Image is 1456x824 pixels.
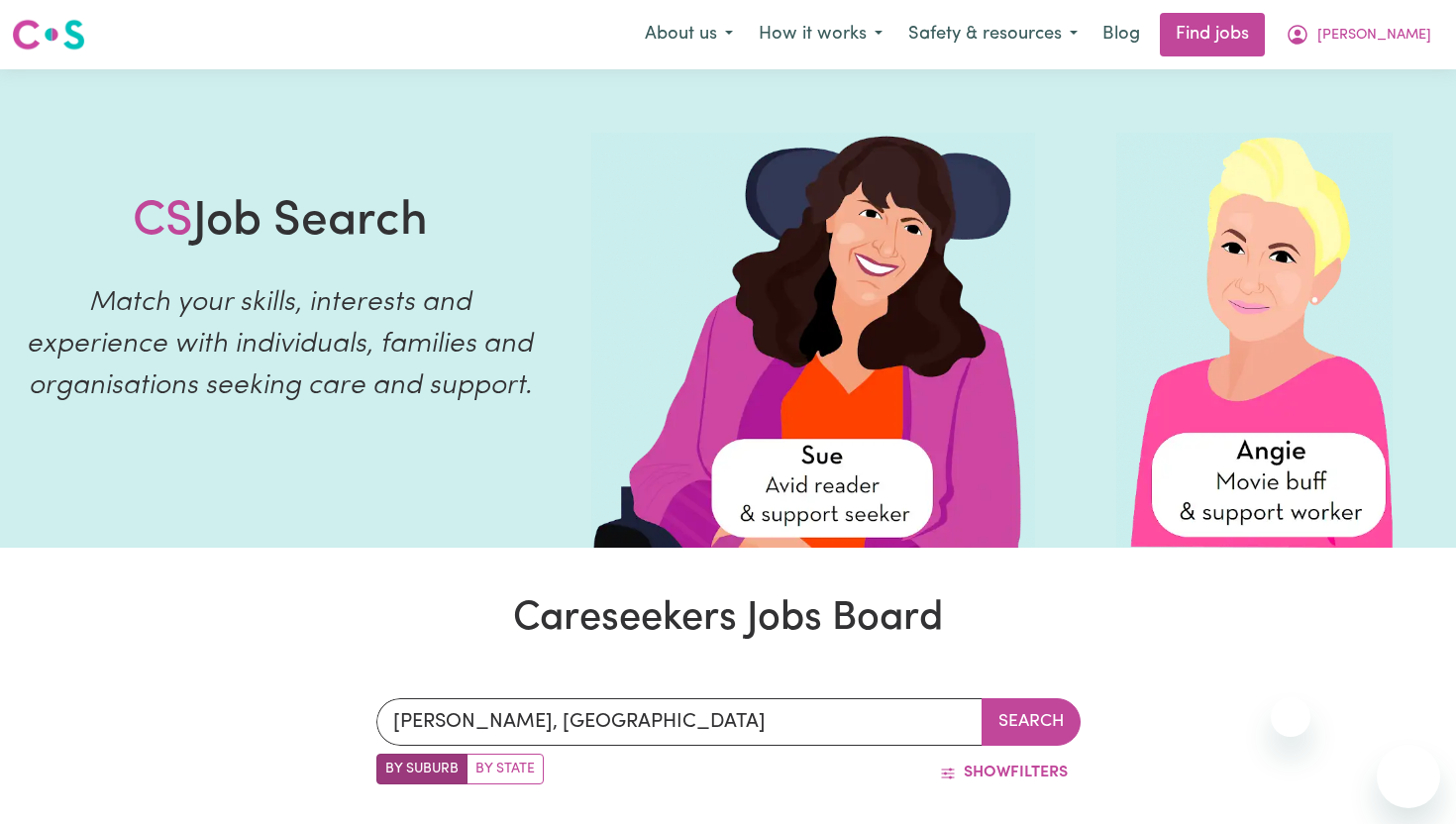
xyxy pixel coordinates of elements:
[1317,25,1431,47] span: [PERSON_NAME]
[927,754,1081,791] button: ShowFilters
[1091,13,1152,56] a: Blog
[1273,14,1444,55] button: My Account
[133,194,428,252] h1: Job Search
[376,698,983,746] input: Enter a suburb or postcode
[1271,697,1310,737] iframe: Close message
[632,14,746,55] button: About us
[1160,13,1265,56] a: Find jobs
[24,282,536,407] p: Match your skills, interests and experience with individuals, families and organisations seeking ...
[133,198,193,246] span: CS
[467,754,544,784] label: Search by state
[1377,745,1440,808] iframe: Button to launch messaging window
[964,765,1010,780] span: Show
[895,14,1091,55] button: Safety & resources
[12,17,85,52] img: Careseekers logo
[746,14,895,55] button: How it works
[982,698,1081,746] button: Search
[376,754,468,784] label: Search by suburb/post code
[12,12,85,57] a: Careseekers logo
